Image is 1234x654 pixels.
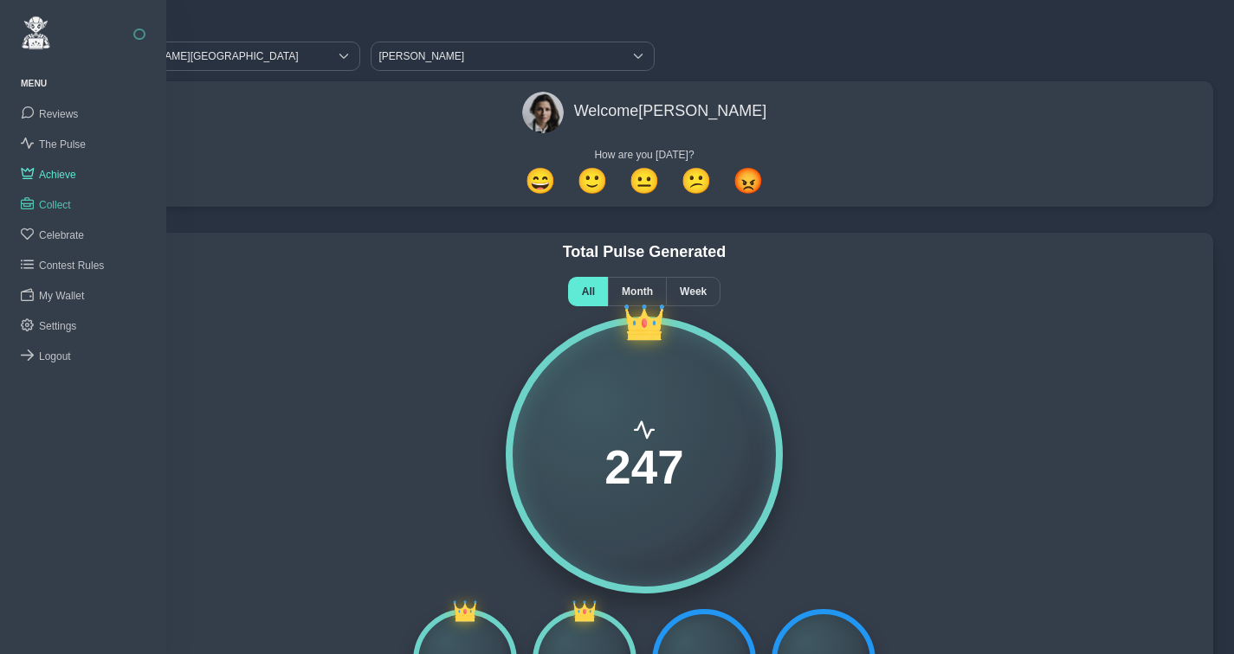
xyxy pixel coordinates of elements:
[626,166,662,196] button: Okay
[76,42,328,70] span: The [PERSON_NAME][GEOGRAPHIC_DATA]
[39,229,84,241] span: Celebrate
[21,16,51,50] img: ReviewElf Logo
[730,166,766,196] button: Angry
[568,277,608,306] div: All
[39,350,71,362] span: Logout
[608,277,666,306] div: Month
[39,138,86,151] span: The Pulse
[39,290,84,302] span: My Wallet
[574,166,611,196] button: Good
[86,149,1203,161] div: How are you [DATE]?
[506,317,783,593] div: Total points 247
[522,92,564,133] img: avatar
[582,285,595,298] span: All
[623,42,654,70] div: Select employee
[522,166,559,196] button: Great
[39,108,78,120] span: Reviews
[604,444,683,491] span: 247
[21,79,47,88] a: Menu
[86,243,1203,262] h4: Total Pulse Generated
[622,285,653,298] span: Month
[39,260,104,272] span: Contest Rules
[39,199,71,211] span: Collect
[574,102,767,121] h4: Welcome [PERSON_NAME]
[666,277,720,306] div: Week
[371,42,623,70] span: [PERSON_NAME]
[678,166,714,196] button: Not great
[328,42,359,70] div: Select a location
[39,169,76,181] span: Achieve
[39,320,76,332] span: Settings
[680,285,707,298] span: Week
